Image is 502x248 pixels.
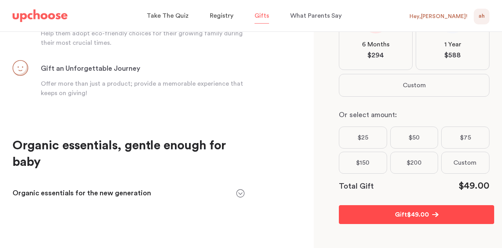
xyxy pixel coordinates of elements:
[290,8,344,24] a: What Parents Say
[41,64,140,73] h3: Gift an Unforgettable Journey
[290,13,342,19] span: What Parents Say
[339,152,387,174] label: $150
[407,210,429,219] span: $ 49.00
[395,210,407,219] p: Gift
[147,8,191,24] a: Take The Quiz
[255,8,271,24] a: Gifts
[210,8,236,24] a: Registry
[444,51,461,60] span: $ 588
[339,74,489,96] button: Custom
[13,139,226,169] strong: Organic essentials, gentle enough for baby
[13,189,245,198] div: Organic essentials for the new generation
[444,40,461,49] span: 1 Year
[339,109,489,120] p: Or select amount:
[210,13,233,19] span: Registry
[13,189,228,198] h3: Organic essentials for the new generation
[478,12,485,21] span: AH
[390,152,438,174] label: $200
[147,13,189,19] span: Take The Quiz
[339,205,494,224] button: Gift$49.00
[41,29,245,48] p: Help them adopt eco-friendly choices for their growing family during their most crucial times.
[390,127,438,149] label: $50
[362,40,389,49] span: 6 Months
[13,9,67,22] img: UpChoose
[458,180,489,193] div: $ 49.00
[339,180,374,193] p: Total Gift
[41,79,245,98] p: Offer more than just a product; provide a memorable experience that keeps on giving!
[13,8,67,24] a: UpChoose
[367,51,384,60] span: $ 294
[339,127,387,149] label: $25
[441,127,489,149] label: $75
[255,13,269,19] span: Gifts
[409,13,467,20] div: Hey, [PERSON_NAME] !
[13,60,28,76] img: Gift an Unforgettable Journey
[453,158,477,167] span: Custom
